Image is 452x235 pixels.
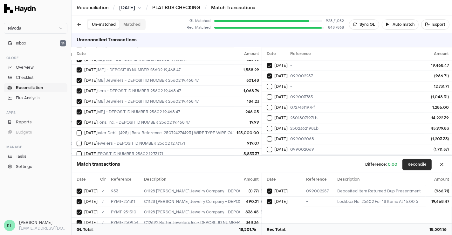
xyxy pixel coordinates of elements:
span: Amount [244,51,259,56]
span: [DATE] [275,199,288,204]
span: 848 / 868 [328,25,344,31]
span: Reports [16,119,32,125]
div: C1128 [PERSON_NAME] Jewelry Company - DEPOSIT ID NUMBER 25602 19,468.47 [144,199,324,204]
button: Nivoda [4,23,67,34]
td: C1128 Emigh Jewelry Company - DEPOSIT ID NUMBER 25602 19,468.47 [141,207,327,217]
div: 184.23 [236,99,259,104]
span: / [203,4,208,11]
div: PYMT-251310 [111,210,139,215]
div: Apps [4,107,67,118]
td: PYMT-251310 [108,207,141,217]
td: C12692 Better Jewelers Inc - DEPOSIT ID NUMBER 25602 19,468.47 [141,217,327,228]
div: Difference: [365,162,397,167]
a: Reconciliation [77,5,108,11]
span: [DATE] [84,99,98,104]
button: Select reconciliation transaction 36927 [267,189,272,194]
div: 19.99 [236,120,259,125]
span: [DATE] [275,126,288,131]
h3: Match transactions [77,161,120,168]
h3: [PERSON_NAME] [19,220,67,225]
a: Settings [4,162,67,171]
th: Clr [98,173,108,186]
button: Select reconciliation transaction 36161 [267,84,272,89]
span: Reconciliation [16,85,43,91]
span: [DATE] [275,94,288,100]
td: 953 [108,186,141,196]
button: Select reconciliation transaction 36107 [267,63,272,68]
span: [DATE] [119,5,135,11]
div: 1,558.29 [236,67,259,73]
h3: Unreconciled Transactions [72,33,142,47]
td: PYMT-251311 [108,196,141,207]
span: Overview [16,65,34,70]
div: (966.71) [428,189,449,194]
div: 490.21 [243,199,259,204]
div: Deposited Item Returned Dup Presentment [337,189,423,194]
div: C12692 Better Jewelers Inc - DEPOSIT ID NUMBER 25602 19,468.47 [144,220,324,225]
div: PYMT-251311 [111,199,139,204]
button: Select GL transaction 8135127 [77,88,82,93]
div: 14,222.39 [427,115,449,121]
div: 953 [111,189,139,194]
td: 099002257 [304,186,335,196]
button: Select reconciliation transaction 36446 [267,115,272,121]
td: PYMT-250954 [108,217,141,228]
td: C1128 Emigh Jewelry Company - DEPOSIT ID NUMBER 25602 19,468.47 [141,196,327,207]
span: [DATE] [84,141,98,146]
div: 348.36 [243,220,259,225]
div: 1,286.00 [427,105,449,110]
span: Date [267,177,276,182]
a: Overview [4,63,67,72]
div: C1128 [PERSON_NAME] Jewelry Company - DEPOSIT ID NUMBER 25602 19,468.47 [144,210,324,215]
div: C1128 [PERSON_NAME] Jewelry Company - DEPOSIT ID NUMBER 25602 [144,189,324,194]
button: Inbox14 [4,39,67,48]
div: ✓ [100,199,106,204]
span: Description [337,177,360,182]
button: Select reconciliation transaction 36930 [267,136,272,142]
button: Select reconciliation transaction 36107 [267,199,272,204]
div: ✓ [100,189,106,194]
button: Select GL transaction 8135134 [77,210,82,215]
div: (1,048.31) [427,94,449,100]
span: Flux Analysis [16,95,40,101]
button: Select GL transaction 8135132 [77,67,82,73]
a: PLAT BUS CHECKING [152,5,200,11]
img: Haydn Logo [4,4,36,13]
span: [DATE] [84,189,98,194]
span: [DATE] [275,73,288,79]
div: 301.48 [236,78,259,83]
div: 099002257 [306,189,332,194]
span: Reference [291,51,311,56]
button: Select GL transaction 10359513 [77,130,82,135]
span: Date [267,51,276,56]
button: Select GL transaction 8135249 [77,141,82,146]
td: C1128 Emigh Jewelry Company - DEPOSIT ID NUMBER 25602 [141,186,327,196]
button: Matched [120,20,144,29]
span: [DATE] [84,210,98,215]
span: Nivoda [8,26,21,31]
div: PYMT-250954 [111,220,139,225]
a: Tasks [4,152,67,161]
span: [DATE] [84,199,98,204]
button: Budgets [4,128,67,137]
div: (0.77) [243,189,259,194]
div: 5,833.37 [236,151,259,156]
div: 45,979.83 [427,126,449,131]
div: Close [4,53,67,63]
button: Select GL transaction 8135128 [77,99,82,104]
div: 836.45 [243,210,259,215]
span: Checklist [16,75,34,80]
span: Amount [434,177,449,182]
button: Select GL transaction 8134990 [77,189,82,194]
button: Reconcile [402,159,432,170]
div: (1,711.37) [427,147,449,152]
div: ✓ [100,210,106,215]
span: KT [4,220,15,231]
button: Select reconciliation transaction 36928 [267,94,272,100]
div: Rec. Matched [185,25,210,31]
a: Reconciliation [4,83,67,92]
button: Select GL transaction 8135126 [77,220,82,225]
div: (1,203.33) [427,136,449,142]
span: Inbox [16,40,26,46]
span: [DATE] [84,109,98,114]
